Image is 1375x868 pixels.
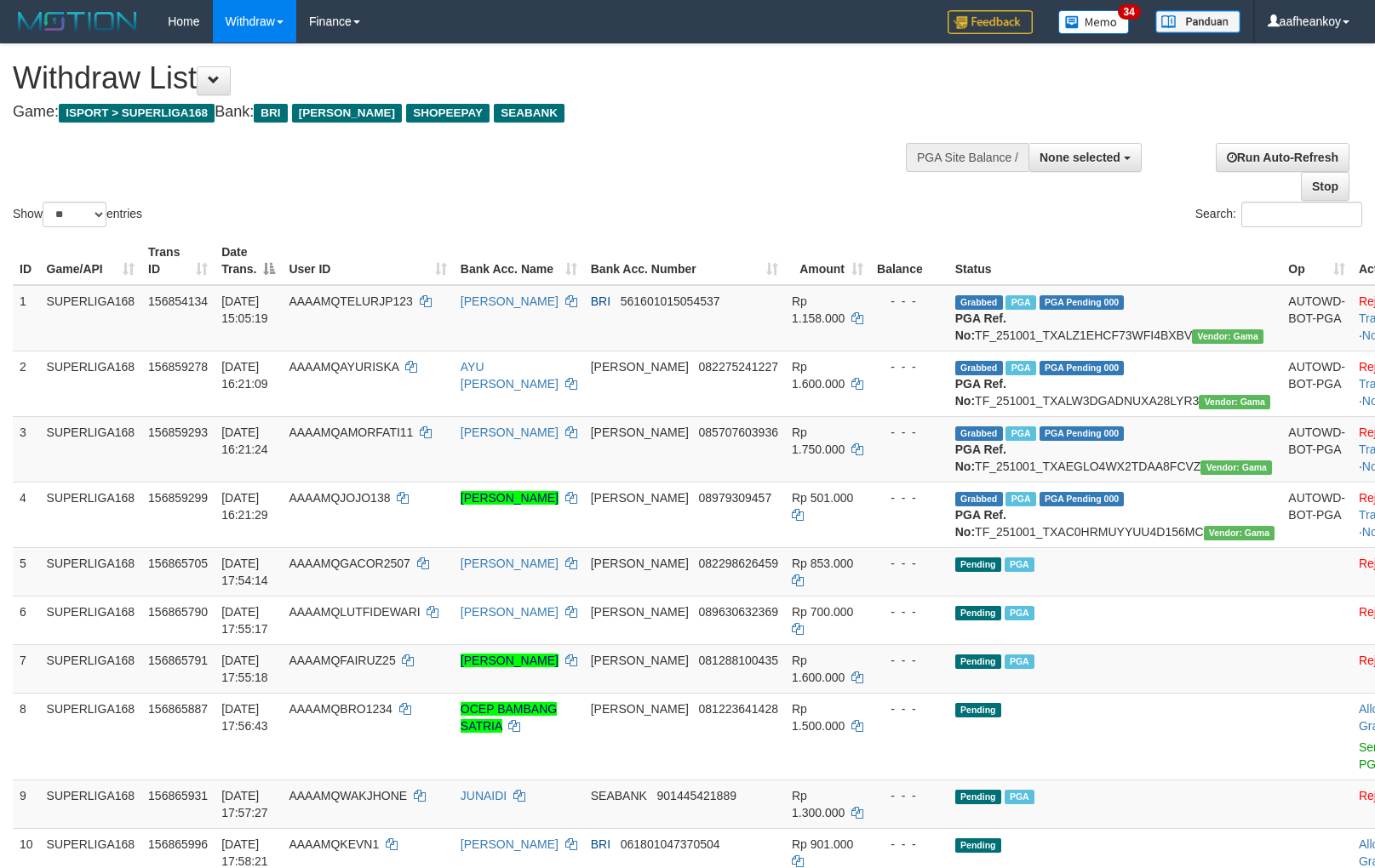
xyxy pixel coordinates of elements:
div: - - - [877,424,942,441]
th: Amount: activate to sort column ascending [785,237,870,285]
div: - - - [877,603,942,620]
select: Showentries [43,202,106,227]
span: Copy 082298626459 to clipboard [699,557,778,570]
a: [PERSON_NAME] [461,491,559,505]
span: 156865705 [148,557,208,570]
span: [DATE] 16:21:09 [221,360,268,391]
span: Rp 1.600.000 [792,654,845,684]
span: AAAAMQKEVN1 [289,837,379,851]
td: AUTOWD-BOT-PGA [1281,351,1352,416]
td: AUTOWD-BOT-PGA [1281,482,1352,547]
span: [DATE] 16:21:29 [221,491,268,522]
span: Grabbed [955,295,1003,310]
span: [DATE] 17:57:27 [221,789,268,819]
td: 9 [13,779,40,828]
td: SUPERLIGA168 [40,482,142,547]
span: 156865931 [148,789,208,802]
span: Pending [955,703,1001,717]
span: PGA Pending [1040,295,1125,310]
td: 4 [13,482,40,547]
span: SHOPEEPAY [406,104,490,123]
span: AAAAMQAYURISKA [289,360,398,374]
td: 2 [13,351,40,416]
span: 156865790 [148,605,208,619]
td: SUPERLIGA168 [40,596,142,644]
span: 156865887 [148,702,208,716]
th: User ID: activate to sort column ascending [282,237,453,285]
img: MOTION_logo.png [13,9,142,34]
span: Vendor URL: https://trx31.1velocity.biz [1199,395,1270,409]
div: - - - [877,358,942,375]
div: - - - [877,836,942,853]
span: [PERSON_NAME] [591,605,689,619]
span: 156859278 [148,360,208,374]
span: Pending [955,557,1001,572]
span: [DATE] 17:58:21 [221,837,268,868]
span: [DATE] 17:56:43 [221,702,268,733]
span: Marked by aafheankoy [1005,606,1034,620]
a: [PERSON_NAME] [461,294,559,308]
label: Search: [1195,202,1362,227]
span: Rp 1.300.000 [792,789,845,819]
span: AAAAMQGACOR2507 [289,557,410,570]
span: Copy 082275241227 to clipboard [699,360,778,374]
span: None selected [1040,151,1120,164]
span: BRI [591,294,610,308]
span: Pending [955,654,1001,669]
span: Copy 085707603936 to clipboard [699,425,778,439]
span: ISPORT > SUPERLIGA168 [59,104,215,123]
td: 8 [13,693,40,779]
div: - - - [877,555,942,572]
span: Rp 700.000 [792,605,853,619]
span: Marked by aafheankoy [1005,654,1034,669]
span: [PERSON_NAME] [591,360,689,374]
div: PGA Site Balance / [906,143,1028,172]
span: Copy 901445421889 to clipboard [657,789,736,802]
span: [PERSON_NAME] [591,491,689,505]
span: 156854134 [148,294,208,308]
span: [DATE] 15:05:19 [221,294,268,325]
td: SUPERLIGA168 [40,644,142,693]
span: BRI [254,104,287,123]
span: [DATE] 17:55:18 [221,654,268,684]
img: Feedback.jpg [948,10,1033,34]
span: Copy 561601015054537 to clipboard [621,294,720,308]
td: TF_251001_TXALZ1EHCF73WFI4BXBV [948,285,1282,351]
th: Balance [870,237,948,285]
span: [PERSON_NAME] [591,702,689,716]
span: AAAAMQLUTFIDEWARI [289,605,420,619]
span: 156865791 [148,654,208,667]
a: [PERSON_NAME] [461,557,559,570]
span: Marked by aafheankoy [1005,557,1034,572]
a: JUNAIDI [461,789,507,802]
b: PGA Ref. No: [955,508,1006,539]
td: AUTOWD-BOT-PGA [1281,285,1352,351]
span: Copy 061801047370504 to clipboard [621,837,720,851]
span: Marked by aafsengchandara [1005,790,1034,804]
span: SEABANK [591,789,647,802]
div: - - - [877,652,942,669]
td: TF_251001_TXAC0HRMUYYUU4D156MC [948,482,1282,547]
span: Rp 1.750.000 [792,425,845,456]
th: ID [13,237,40,285]
th: Status [948,237,1282,285]
td: SUPERLIGA168 [40,779,142,828]
th: Bank Acc. Name: activate to sort column ascending [454,237,584,285]
div: - - - [877,700,942,717]
td: 6 [13,596,40,644]
img: Button%20Memo.svg [1058,10,1130,34]
span: AAAAMQBRO1234 [289,702,392,716]
span: PGA Pending [1040,361,1125,375]
span: Copy 081288100435 to clipboard [699,654,778,667]
span: Rp 901.000 [792,837,853,851]
th: Trans ID: activate to sort column ascending [141,237,215,285]
button: None selected [1028,143,1142,172]
span: [PERSON_NAME] [591,557,689,570]
span: Rp 1.600.000 [792,360,845,391]
div: - - - [877,293,942,310]
td: SUPERLIGA168 [40,416,142,482]
span: BRI [591,837,610,851]
a: [PERSON_NAME] [461,425,559,439]
a: Stop [1301,172,1349,201]
b: PGA Ref. No: [955,311,1006,342]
